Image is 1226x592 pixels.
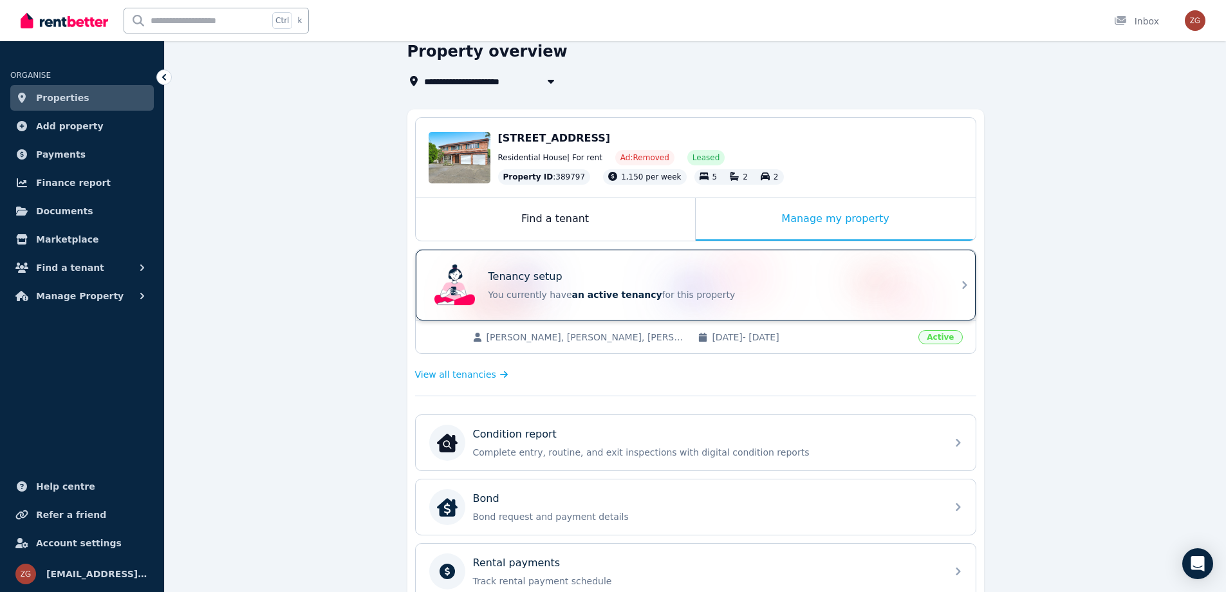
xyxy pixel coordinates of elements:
[487,331,685,344] span: [PERSON_NAME], [PERSON_NAME], [PERSON_NAME]
[10,255,154,281] button: Find a tenant
[36,147,86,162] span: Payments
[407,41,568,62] h1: Property overview
[572,290,662,300] span: an active tenancy
[743,172,748,181] span: 2
[10,142,154,167] a: Payments
[712,331,911,344] span: [DATE] - [DATE]
[416,479,976,535] a: BondBondBond request and payment details
[473,575,939,587] p: Track rental payment schedule
[620,153,669,163] span: Ad: Removed
[10,71,51,80] span: ORGANISE
[415,368,496,381] span: View all tenancies
[473,491,499,506] p: Bond
[498,169,591,185] div: : 389797
[415,368,508,381] a: View all tenancies
[36,288,124,304] span: Manage Property
[10,113,154,139] a: Add property
[1182,548,1213,579] div: Open Intercom Messenger
[36,203,93,219] span: Documents
[36,507,106,523] span: Refer a friend
[696,198,976,241] div: Manage my property
[434,264,476,306] img: Tenancy setup
[10,227,154,252] a: Marketplace
[297,15,302,26] span: k
[473,446,939,459] p: Complete entry, routine, and exit inspections with digital condition reports
[918,330,962,344] span: Active
[416,198,695,241] div: Find a tenant
[437,497,458,517] img: Bond
[36,232,98,247] span: Marketplace
[10,198,154,224] a: Documents
[437,432,458,453] img: Condition report
[10,85,154,111] a: Properties
[1114,15,1159,28] div: Inbox
[10,502,154,528] a: Refer a friend
[36,260,104,275] span: Find a tenant
[621,172,681,181] span: 1,150 per week
[416,415,976,470] a: Condition reportCondition reportComplete entry, routine, and exit inspections with digital condit...
[36,479,95,494] span: Help centre
[488,269,562,284] p: Tenancy setup
[416,250,976,320] a: Tenancy setupTenancy setupYou currently havean active tenancyfor this property
[36,175,111,190] span: Finance report
[36,118,104,134] span: Add property
[10,530,154,556] a: Account settings
[1185,10,1205,31] img: zgczzw@hotmail.com
[36,90,89,106] span: Properties
[774,172,779,181] span: 2
[15,564,36,584] img: zgczzw@hotmail.com
[272,12,292,29] span: Ctrl
[21,11,108,30] img: RentBetter
[46,566,149,582] span: [EMAIL_ADDRESS][DOMAIN_NAME]
[498,132,611,144] span: [STREET_ADDRESS]
[473,555,561,571] p: Rental payments
[36,535,122,551] span: Account settings
[10,283,154,309] button: Manage Property
[712,172,718,181] span: 5
[503,172,553,182] span: Property ID
[498,153,602,163] span: Residential House | For rent
[10,170,154,196] a: Finance report
[473,427,557,442] p: Condition report
[488,288,939,301] p: You currently have for this property
[10,474,154,499] a: Help centre
[473,510,939,523] p: Bond request and payment details
[692,153,720,163] span: Leased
